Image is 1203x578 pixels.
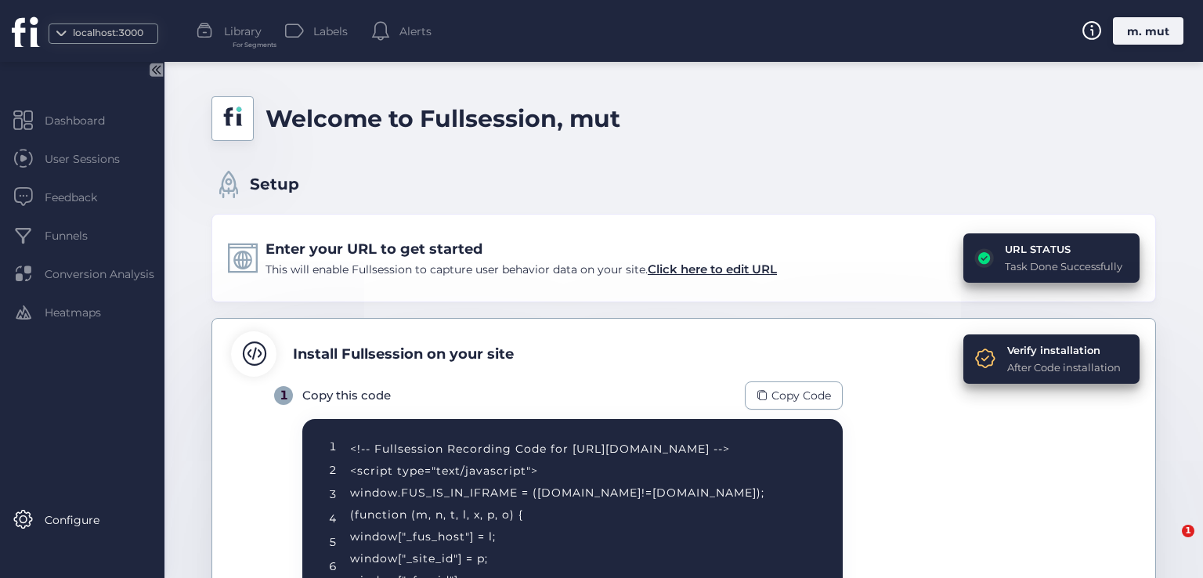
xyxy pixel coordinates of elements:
div: After Code installation [1007,359,1121,375]
div: 3 [329,486,337,503]
div: Welcome to Fullsession, mut [266,100,620,137]
span: Dashboard [45,112,128,129]
span: Labels [313,23,348,40]
span: Alerts [399,23,432,40]
div: 4 [329,510,337,527]
div: 6 [329,558,337,575]
div: Enter your URL to get started [266,238,777,260]
span: Heatmaps [45,304,125,321]
span: Funnels [45,227,111,244]
span: Library [224,23,262,40]
span: For Segments [233,40,276,50]
div: 1 [329,438,337,455]
div: m. mut [1113,17,1183,45]
div: localhost:3000 [69,26,147,41]
div: 5 [329,533,337,551]
span: 1 [1182,525,1194,537]
span: User Sessions [45,150,143,168]
span: Copy Code [771,387,831,404]
div: Task Done Successfully [1005,258,1122,274]
div: Verify installation [1007,342,1121,358]
iframe: Intercom live chat [1150,525,1187,562]
span: Feedback [45,189,121,206]
span: Conversion Analysis [45,266,178,283]
span: Setup [250,172,299,197]
div: 2 [329,461,337,479]
div: Install Fullsession on your site [293,343,514,365]
span: Click here to edit URL [648,262,777,276]
div: Copy this code [302,386,391,405]
div: This will enable Fullsession to capture user behavior data on your site. [266,260,777,279]
div: URL STATUS [1005,241,1122,257]
span: Configure [45,511,123,529]
div: 1 [274,386,293,405]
